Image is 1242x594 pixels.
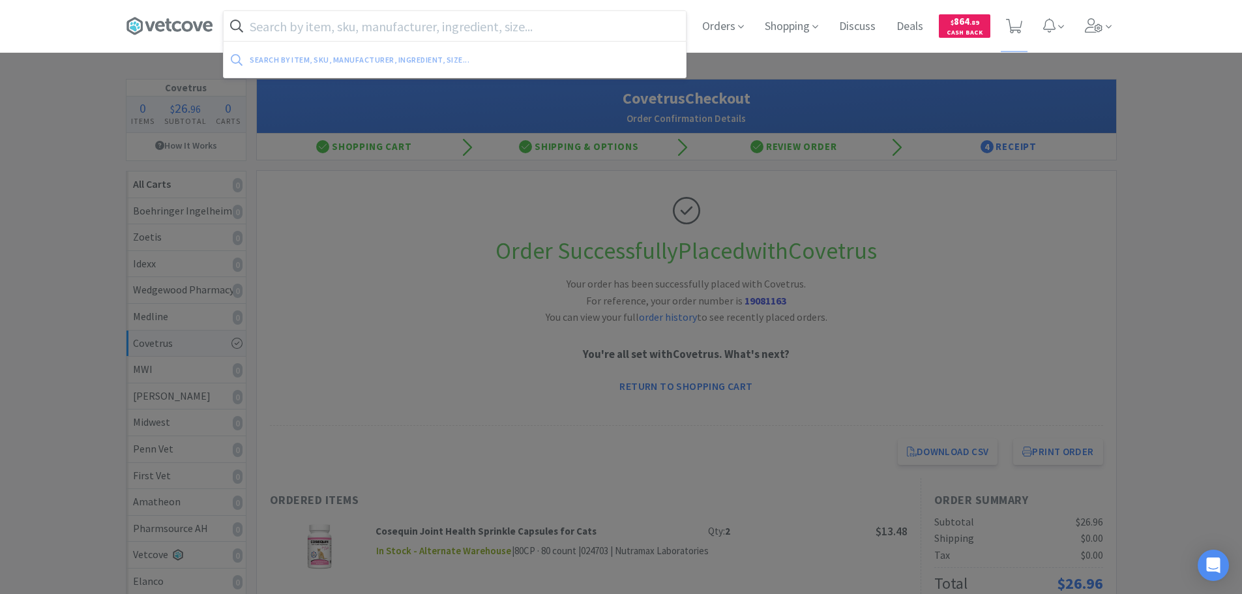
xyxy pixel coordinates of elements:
[969,18,979,27] span: . 89
[947,29,983,38] span: Cash Back
[834,21,881,33] a: Discuss
[951,15,979,27] span: 864
[891,21,928,33] a: Deals
[224,11,686,41] input: Search by item, sku, manufacturer, ingredient, size...
[951,18,954,27] span: $
[1198,550,1229,581] div: Open Intercom Messenger
[939,8,990,44] a: $864.89Cash Back
[250,50,574,70] div: Search by item, sku, manufacturer, ingredient, size...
